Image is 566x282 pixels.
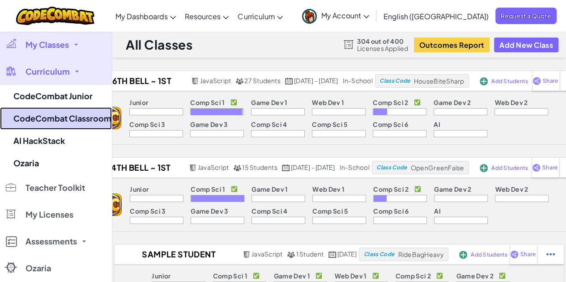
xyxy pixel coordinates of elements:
p: Comp Sci 6 [373,121,408,128]
span: Licenses Applied [357,45,409,52]
span: Class Code [379,78,410,84]
a: 4th Bell ~ 1st Sem 25-26 JavaScript 15 Students [DATE] - [DATE] in-school [93,161,371,174]
span: Class Code [376,165,407,170]
span: Add Students [471,252,507,257]
span: Assessments [26,237,77,245]
p: Web Dev 1 [312,185,345,193]
p: Game Dev 3 [190,121,228,128]
span: Curriculum [238,12,275,21]
span: My Licenses [26,210,73,219]
p: ✅ [253,272,260,279]
span: OpenGreenFalse [411,164,464,172]
span: Add Students [491,79,528,84]
p: Comp Sci 4 [251,121,287,128]
p: Web Dev 1 [312,99,344,106]
img: MultipleUsers.png [233,164,241,171]
p: Game Dev 1 [251,99,287,106]
p: Comp Sci 2 [395,272,430,279]
p: Comp Sci 2 [373,99,408,106]
button: Add New Class [494,38,558,52]
img: avatar [302,9,317,24]
p: Junior [129,99,148,106]
h2: Sample Student Account [115,248,240,261]
span: Share [543,78,558,84]
div: in-school [339,164,369,172]
h1: All Classes [126,36,192,53]
img: javascript.png [189,164,197,171]
img: calendar.svg [285,78,293,84]
a: Curriculum [233,4,287,28]
img: IconAddStudents.svg [459,251,467,259]
p: ✅ [372,272,379,279]
p: Comp Sci 1 [190,99,225,106]
span: English ([GEOGRAPHIC_DATA]) [383,12,489,21]
p: ✅ [414,185,421,193]
a: Sample Student Account JavaScript 1 Student [DATE] [115,248,359,261]
span: Class Code [364,252,394,257]
p: Comp Sci 1 [213,272,247,279]
a: Request a Quote [495,8,557,24]
span: Ozaria [26,264,51,272]
span: My Account [321,11,369,20]
span: Curriculum [26,67,70,76]
p: Game Dev 2 [434,99,471,106]
p: Game Dev 3 [191,207,228,215]
img: javascript.png [191,78,199,84]
h2: 4th Bell ~ 1st Sem 25-26 [93,161,186,174]
p: Comp Sci 5 [312,121,348,128]
a: My Dashboards [111,4,180,28]
span: HouseBiteSharp [414,77,464,85]
p: Comp Sci 5 [312,207,348,215]
span: Add Students [491,165,528,171]
button: Outcomes Report [414,38,489,52]
img: javascript.png [243,251,251,258]
p: Comp Sci 4 [251,207,287,215]
p: Game Dev 1 [251,185,288,193]
a: English ([GEOGRAPHIC_DATA]) [379,4,493,28]
p: ✅ [414,99,421,106]
p: ✅ [499,272,506,279]
p: Comp Sci 3 [129,121,165,128]
span: Share [542,165,557,170]
span: [DATE] [337,250,357,258]
p: Comp Sci 1 [191,185,225,193]
span: [DATE] - [DATE] [294,76,338,84]
p: ✅ [230,99,237,106]
p: Game Dev 2 [434,185,471,193]
img: IconAddStudents.svg [480,164,488,172]
p: Game Dev 1 [273,272,310,279]
span: [DATE] - [DATE] [291,163,335,171]
span: Resources [185,12,221,21]
p: Web Dev 2 [495,185,528,193]
span: RideBagHeavy [398,250,443,258]
p: Comp Sci 6 [373,207,409,215]
span: 27 Students [244,76,281,84]
p: AI [434,207,441,215]
a: My Account [298,2,374,30]
p: Web Dev 1 [334,272,366,279]
img: IconShare_Purple.svg [532,164,540,172]
a: Resources [180,4,233,28]
img: IconAddStudents.svg [480,77,488,85]
p: ✅ [436,272,443,279]
img: CodeCombat logo [16,7,94,25]
span: JavaScript [198,163,229,171]
p: ✅ [231,185,238,193]
img: IconShare_Purple.svg [532,77,541,85]
span: JavaScript [251,250,282,258]
p: ✅ [315,272,322,279]
p: Comp Sci 2 [373,185,409,193]
img: calendar.svg [328,251,336,258]
img: IconStudentEllipsis.svg [546,250,555,258]
span: JavaScript [200,76,231,84]
span: My Classes [26,41,69,49]
p: Junior [130,185,149,193]
img: MultipleUsers.png [235,78,243,84]
div: in-school [342,77,372,85]
img: IconShare_Purple.svg [510,250,519,258]
h2: 6th Bell ~ 1st Sem 25-26 [92,74,188,88]
span: 15 Students [242,163,277,171]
